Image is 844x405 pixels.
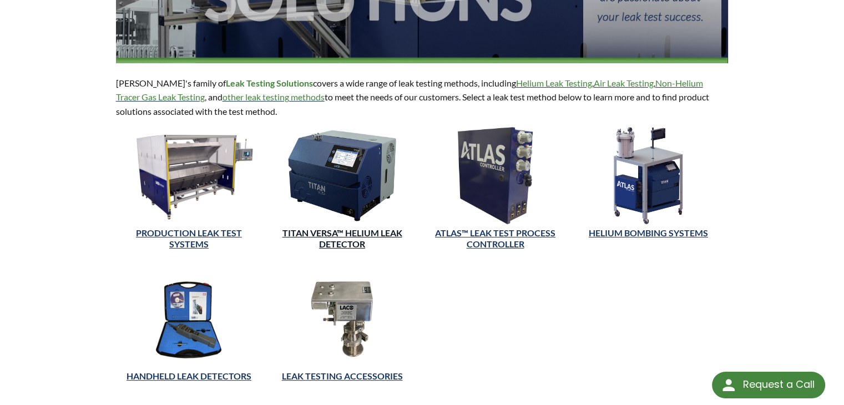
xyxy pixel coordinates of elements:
img: tab_keywords_by_traffic_grey.svg [110,67,119,75]
img: tab_domain_overview_orange.svg [30,67,39,75]
a: LEAK TESTING ACCESSORIES [282,371,403,381]
a: Helium Leak Testing [516,78,592,88]
img: Helium Bombing System [612,127,684,224]
img: logo_orange.svg [18,18,27,27]
img: Leak Testing Accessories Category [269,271,416,368]
a: TITAN VERSA™ Helium Leak Detector [282,227,402,250]
div: Keywords by Traffic [123,68,187,75]
img: TITAN VERSA™ Helium Leak Detector [269,127,416,224]
a: Helium Bombing Systems [589,227,708,238]
div: v 4.0.25 [31,18,54,27]
a: other leak testing methods [223,92,325,102]
div: Request a Call [712,372,825,398]
a: ATLAS™ Leak Test Process Controller [435,227,555,250]
a: HANDHELD LEAK DETECTORS [127,371,251,381]
img: website_grey.svg [18,29,27,38]
img: Handheld Leak Detectors Category [116,271,262,368]
img: round button [720,376,737,394]
img: ATLAS™ Leak Test Process Controller [458,127,533,224]
a: Air Leak Testing [594,78,654,88]
div: Domain: [DOMAIN_NAME] [29,29,122,38]
strong: Leak Testing Solutions [226,78,313,88]
div: Domain Overview [42,68,99,75]
div: Request a Call [742,372,814,397]
img: Production Leak Test Systems Category [116,127,262,224]
p: [PERSON_NAME]'s family of covers a wide range of leak testing methods, including , , , and to mee... [116,76,729,119]
a: PRODUCTION LEAK TEST SYSTEMS [136,227,242,250]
